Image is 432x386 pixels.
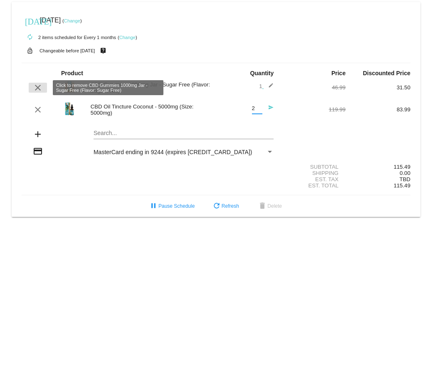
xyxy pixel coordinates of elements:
strong: Quantity [250,70,274,76]
span: MasterCard ending in 9244 (expires [CREDIT_CARD_DATA]) [94,149,252,155]
mat-icon: live_help [98,45,108,56]
button: Refresh [205,199,246,214]
strong: Price [331,70,346,76]
div: Est. Tax [281,176,346,182]
small: ( ) [62,18,82,23]
span: Refresh [212,203,239,209]
img: JustCBD_Tincture_CoconutOil_5000mg.jpg [61,101,78,117]
small: ( ) [118,35,137,40]
div: Subtotal [281,164,346,170]
input: Quantity [252,106,262,112]
span: 0.00 [400,170,410,176]
mat-icon: pause [148,202,158,211]
small: 2 items scheduled for Every 1 months [22,35,116,40]
mat-icon: clear [33,83,43,93]
mat-icon: lock_open [25,45,35,56]
span: Delete [257,203,282,209]
div: Shipping [281,170,346,176]
mat-icon: refresh [212,202,222,211]
mat-icon: clear [33,105,43,115]
mat-icon: delete [257,202,267,211]
strong: Product [61,70,83,76]
a: Change [119,35,136,40]
span: TBD [400,176,410,182]
span: 1 [259,83,274,89]
span: Pause Schedule [148,203,195,209]
button: Pause Schedule [142,199,201,214]
small: Changeable before [DATE] [39,48,95,53]
mat-icon: edit [264,83,274,93]
mat-icon: [DATE] [25,16,35,26]
div: CBD Gummies 1000mg Jar - Sugar Free (Flavor: Sugar Free) [86,81,216,94]
a: Change [64,18,80,23]
img: JustCBD_Gummies_Worms_SugarFree_Calm_1000mg.jpg [61,79,78,95]
div: 46.99 [281,84,346,91]
div: Est. Total [281,182,346,189]
div: 115.49 [346,164,410,170]
mat-icon: autorenew [25,32,35,42]
strong: Discounted Price [363,70,410,76]
button: Delete [251,199,289,214]
input: Search... [94,130,274,137]
span: 115.49 [394,182,410,189]
mat-icon: send [264,105,274,115]
div: 83.99 [346,106,410,113]
div: 119.99 [281,106,346,113]
div: CBD Oil Tincture Coconut - 5000mg (Size: 5000mg) [86,103,216,116]
mat-select: Payment Method [94,149,274,155]
mat-icon: add [33,129,43,139]
div: 31.50 [346,84,410,91]
mat-icon: credit_card [33,146,43,156]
